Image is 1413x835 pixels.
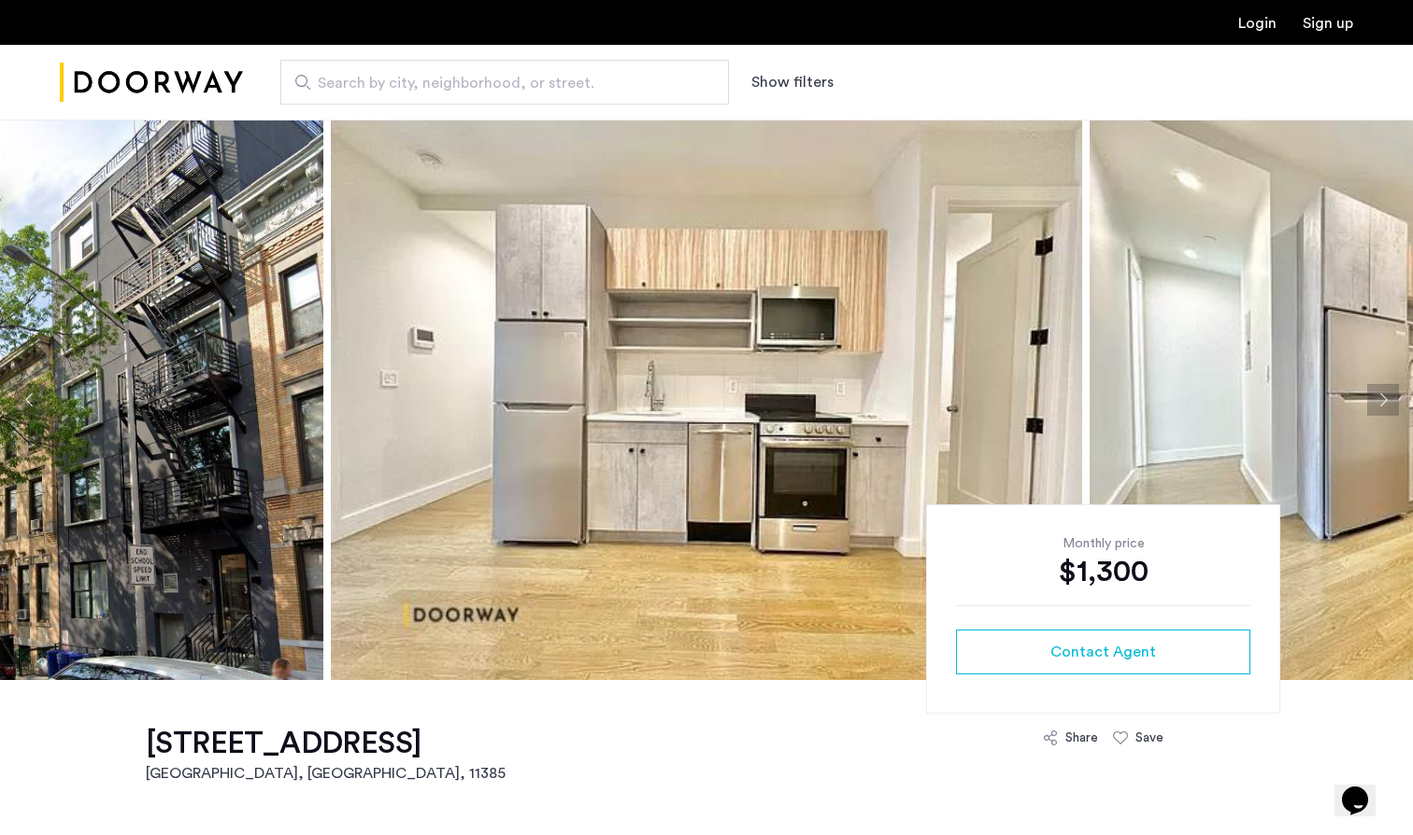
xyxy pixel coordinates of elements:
[751,71,834,93] button: Show or hide filters
[956,630,1250,674] button: button
[318,72,677,94] span: Search by city, neighborhood, or street.
[1135,729,1163,747] div: Save
[1334,760,1394,816] iframe: chat widget
[1050,641,1156,663] span: Contact Agent
[146,725,506,762] h1: [STREET_ADDRESS]
[1065,729,1098,747] div: Share
[146,762,506,785] h2: [GEOGRAPHIC_DATA], [GEOGRAPHIC_DATA] , 11385
[956,553,1250,590] div: $1,300
[60,48,243,118] a: Cazamio Logo
[1238,16,1277,31] a: Login
[331,120,1082,680] img: apartment
[146,725,506,785] a: [STREET_ADDRESS][GEOGRAPHIC_DATA], [GEOGRAPHIC_DATA], 11385
[14,384,46,416] button: Previous apartment
[1303,16,1353,31] a: Registration
[60,48,243,118] img: logo
[280,60,729,105] input: Apartment Search
[1367,384,1399,416] button: Next apartment
[956,534,1250,553] div: Monthly price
